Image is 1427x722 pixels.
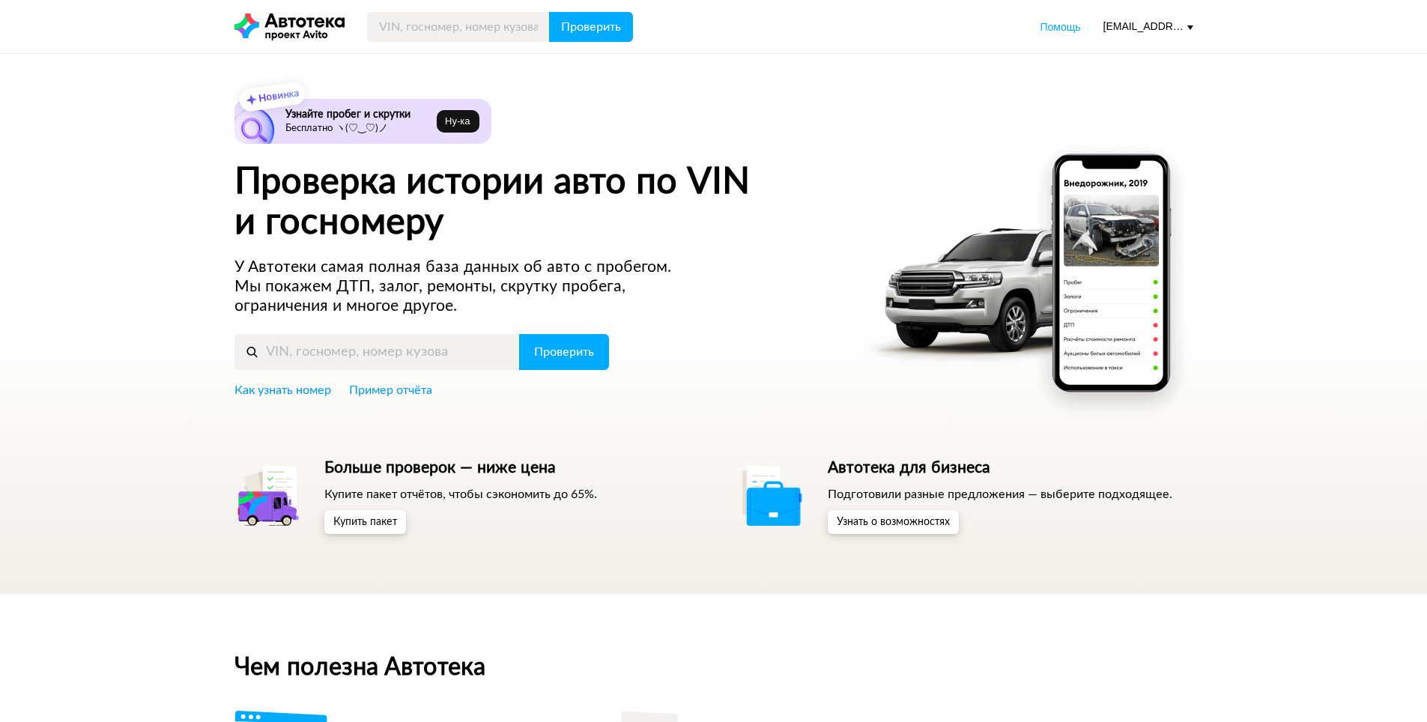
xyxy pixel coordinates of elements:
[324,486,597,503] p: Купите пакет отчётов, чтобы сэкономить до 65%.
[1040,19,1080,34] a: Помощь
[837,517,950,527] span: Узнать о возможностях
[519,334,609,370] button: Проверить
[445,115,470,127] span: Ну‑ка
[234,654,1193,681] h2: Чем полезна Автотека
[349,382,432,398] a: Пример отчёта
[333,517,397,527] span: Купить пакет
[234,258,700,316] p: У Автотеки самая полная база данных об авто с пробегом. Мы покажем ДТП, залог, ремонты, скрутку п...
[1103,19,1193,34] div: [EMAIL_ADDRESS][DOMAIN_NAME]
[534,346,594,358] span: Проверить
[561,21,621,33] span: Проверить
[234,382,331,398] a: Как узнать номер
[234,162,843,243] h1: Проверка истории авто по VIN и госномеру
[828,510,959,534] button: Узнать о возможностях
[258,88,299,104] strong: Новинка
[324,510,406,534] button: Купить пакет
[1040,21,1080,33] span: Помощь
[285,123,431,135] p: Бесплатно ヽ(♡‿♡)ノ
[234,334,520,370] input: VIN, госномер, номер кузова
[367,12,550,42] input: VIN, госномер, номер кузова
[549,12,633,42] button: Проверить
[828,458,1172,478] h5: Автотека для бизнеса
[324,458,597,478] h5: Больше проверок — ниже цена
[285,108,431,121] h6: Узнайте пробег и скрутки
[828,486,1172,503] p: Подготовили разные предложения — выберите подходящее.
